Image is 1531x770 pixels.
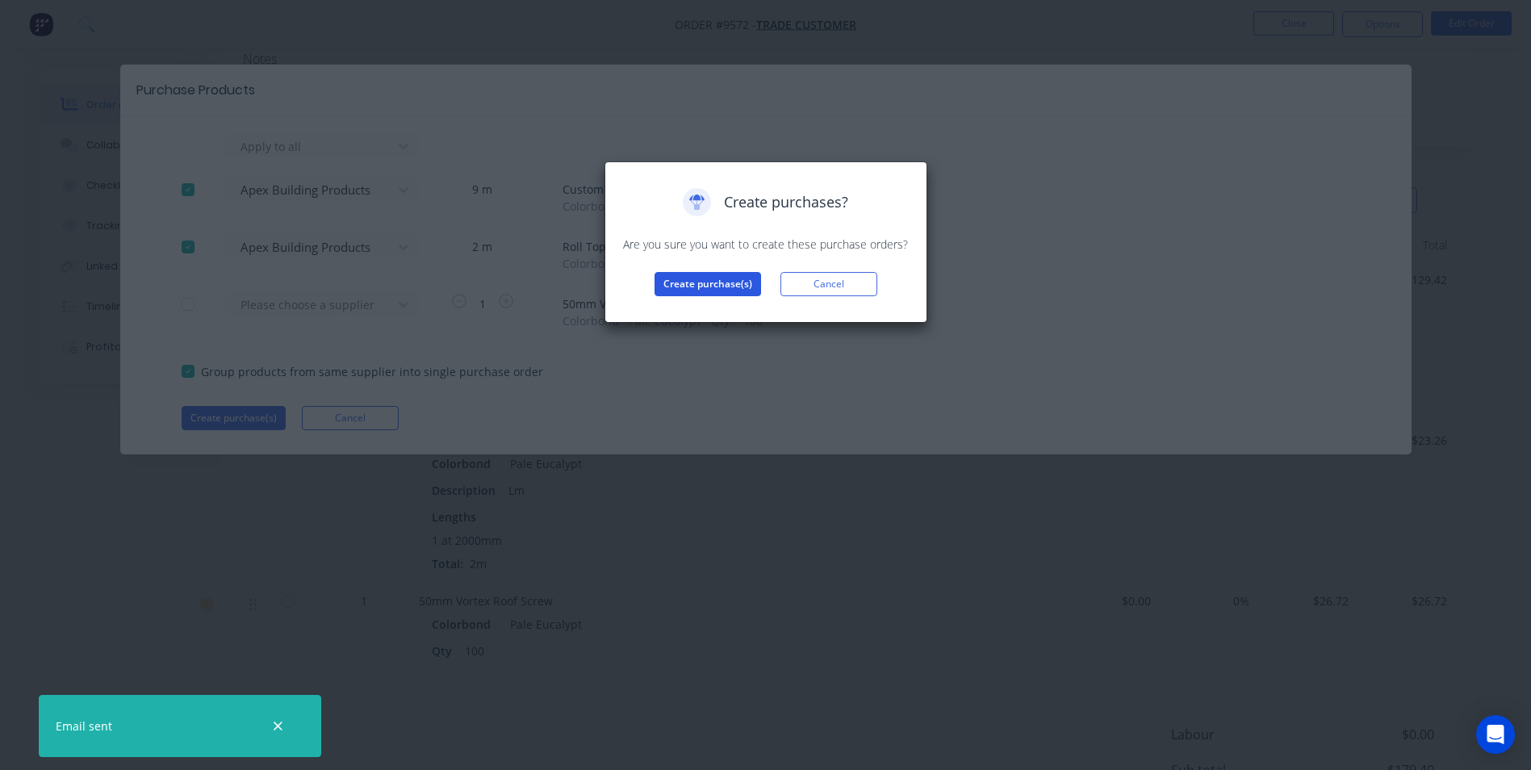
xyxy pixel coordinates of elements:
[780,272,877,296] button: Cancel
[655,272,761,296] button: Create purchase(s)
[724,191,848,213] span: Create purchases?
[1476,715,1515,754] div: Open Intercom Messenger
[56,718,112,734] div: Email sent
[621,236,910,253] p: Are you sure you want to create these purchase orders?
